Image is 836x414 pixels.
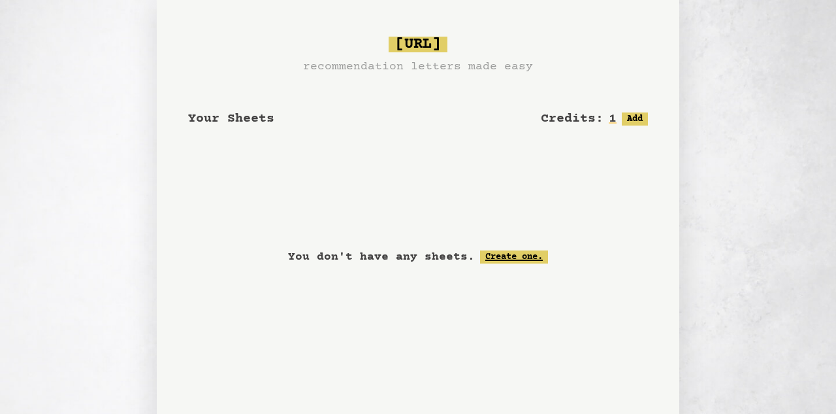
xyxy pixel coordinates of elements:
p: You don't have any sheets. [288,248,475,266]
span: Your Sheets [188,111,274,126]
h2: Credits: [541,110,603,128]
h2: 1 [609,110,617,128]
button: Add [622,112,648,126]
a: Create one. [480,250,548,264]
h3: recommendation letters made easy [303,58,533,76]
span: [URL] [389,37,447,52]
